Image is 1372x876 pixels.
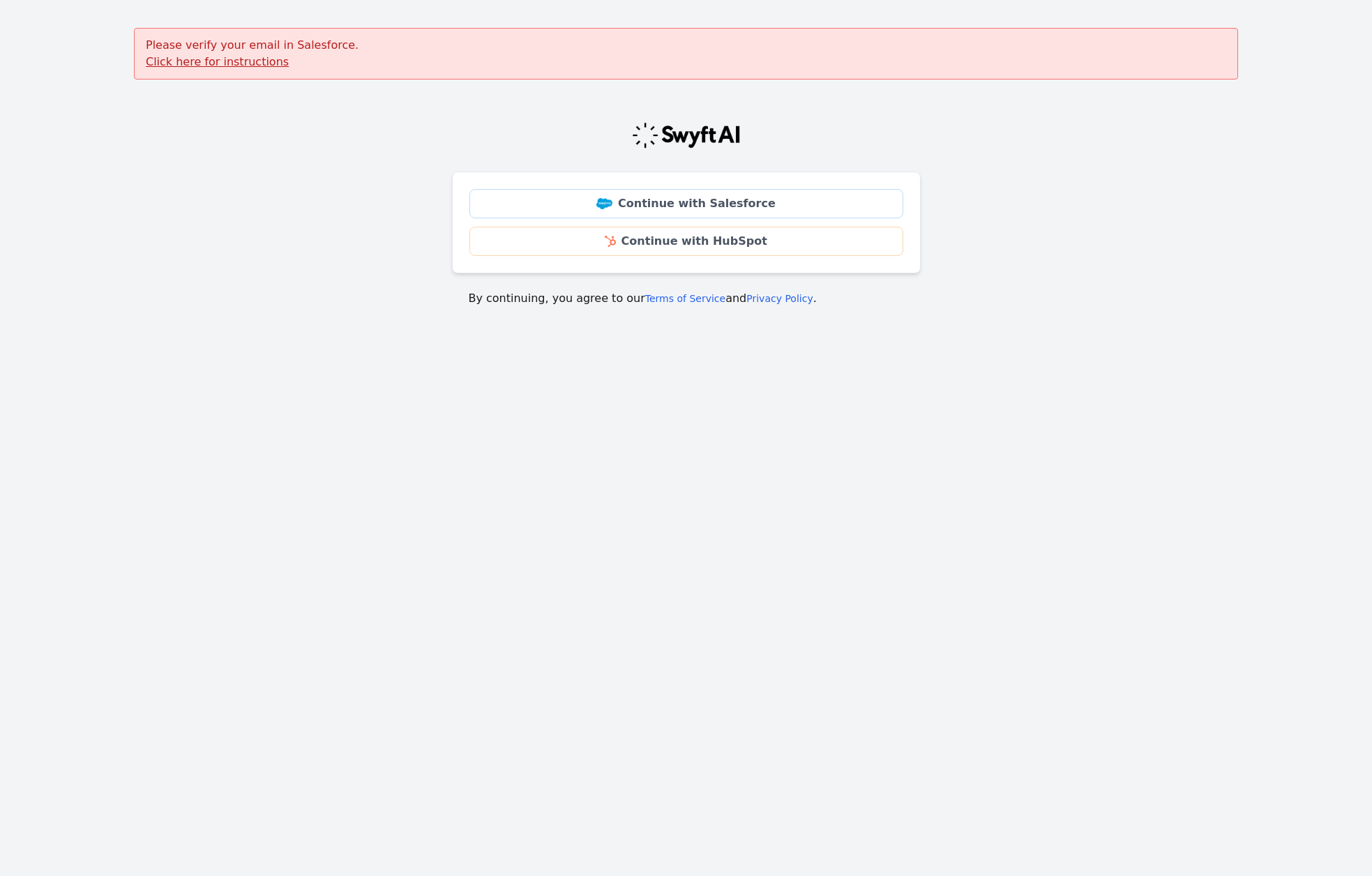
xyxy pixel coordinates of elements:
[631,121,741,149] img: Swyft Logo
[469,227,903,256] a: Continue with HubSpot
[746,293,813,304] a: Privacy Policy
[146,55,289,68] a: Click here for instructions
[645,293,725,304] a: Terms of Service
[605,236,615,247] img: HubSpot
[596,198,612,209] img: Salesforce
[469,290,904,307] p: By continuing, you agree to our and .
[134,28,1238,80] div: Please verify your email in Salesforce.
[469,189,903,218] a: Continue with Salesforce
